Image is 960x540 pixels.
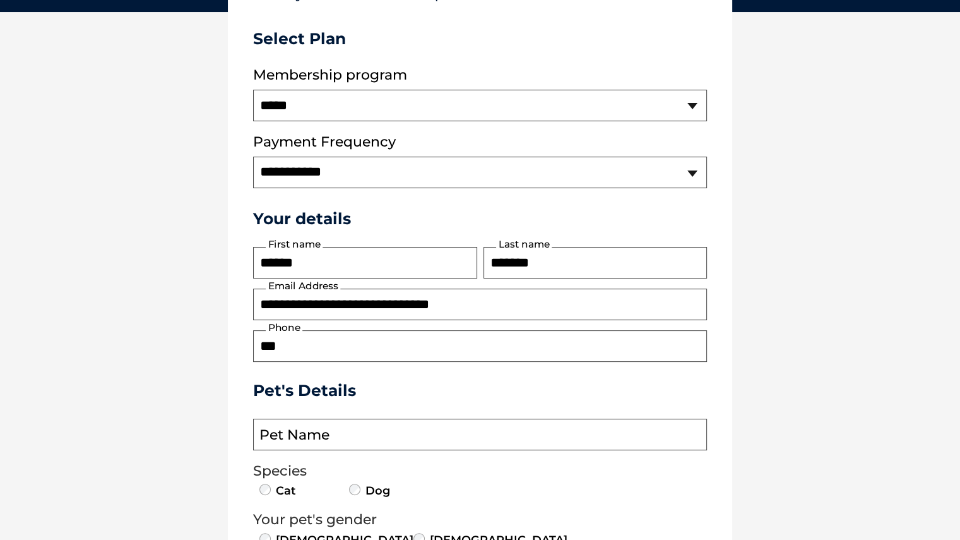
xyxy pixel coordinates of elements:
legend: Your pet's gender [253,512,707,528]
label: Payment Frequency [253,134,396,150]
h3: Select Plan [253,29,707,48]
h3: Pet's Details [248,381,712,400]
label: Last name [496,239,552,250]
label: Dog [364,483,390,499]
label: Cat [275,483,296,499]
label: First name [266,239,323,250]
label: Email Address [266,280,340,292]
label: Phone [266,322,302,333]
h3: Your details [253,209,707,228]
label: Membership program [253,67,707,83]
legend: Species [253,463,707,479]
